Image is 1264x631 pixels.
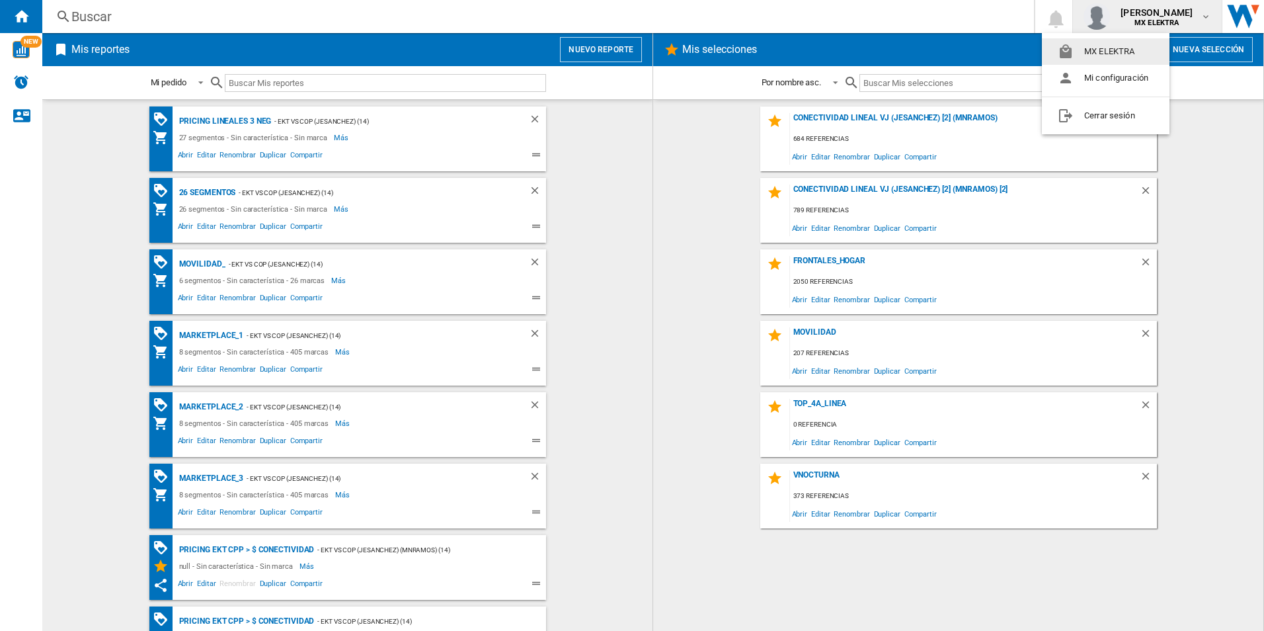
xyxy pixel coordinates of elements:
[1042,103,1169,129] button: Cerrar sesión
[1042,65,1169,91] button: Mi configuración
[1042,38,1169,65] button: MX ELEKTRA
